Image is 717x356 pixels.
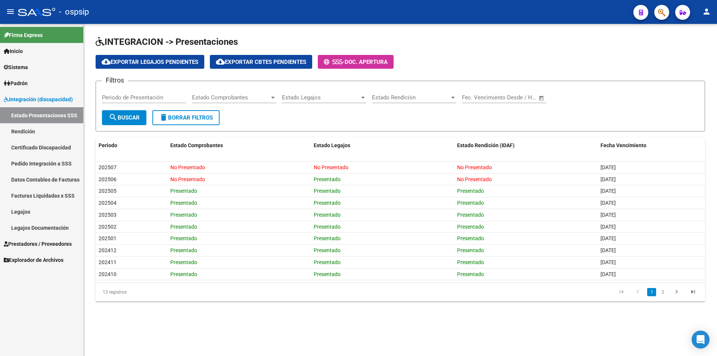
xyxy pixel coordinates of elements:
[670,288,684,296] a: go to next page
[318,55,394,69] button: -Doc. Apertura
[159,114,213,121] span: Borrar Filtros
[99,212,117,218] span: 202503
[102,57,111,66] mat-icon: cloud_download
[311,137,454,154] datatable-header-cell: Estado Legajos
[657,286,668,298] li: page 2
[686,288,700,296] a: go to last page
[457,247,484,253] span: Presentado
[99,247,117,253] span: 202412
[600,271,616,277] span: [DATE]
[170,271,197,277] span: Presentado
[4,31,43,39] span: Firma Express
[170,164,205,170] span: No Presentado
[109,113,118,122] mat-icon: search
[99,271,117,277] span: 202410
[96,283,216,301] div: 13 registros
[499,94,535,101] input: Fecha fin
[314,200,341,206] span: Presentado
[324,59,345,65] span: -
[59,4,89,20] span: - ospsip
[4,47,23,55] span: Inicio
[600,247,616,253] span: [DATE]
[152,110,220,125] button: Borrar Filtros
[6,7,15,16] mat-icon: menu
[537,94,546,102] button: Open calendar
[99,176,117,182] span: 202506
[658,288,667,296] a: 2
[96,37,238,47] span: INTEGRACION -> Presentaciones
[457,200,484,206] span: Presentado
[314,259,341,265] span: Presentado
[170,142,223,148] span: Estado Comprobantes
[210,55,312,69] button: Exportar Cbtes Pendientes
[99,259,117,265] span: 202411
[282,94,360,101] span: Estado Legajos
[702,7,711,16] mat-icon: person
[457,176,492,182] span: No Presentado
[631,288,645,296] a: go to previous page
[216,59,306,65] span: Exportar Cbtes Pendientes
[314,164,348,170] span: No Presentado
[457,212,484,218] span: Presentado
[96,137,167,154] datatable-header-cell: Periodo
[647,288,656,296] a: 1
[170,212,197,218] span: Presentado
[99,200,117,206] span: 202504
[314,235,341,241] span: Presentado
[192,94,270,101] span: Estado Comprobantes
[457,224,484,230] span: Presentado
[99,164,117,170] span: 202507
[170,188,197,194] span: Presentado
[372,94,450,101] span: Estado Rendición
[457,142,515,148] span: Estado Rendición (IDAF)
[462,94,492,101] input: Fecha inicio
[597,137,705,154] datatable-header-cell: Fecha Vencimiento
[4,63,28,71] span: Sistema
[170,259,197,265] span: Presentado
[167,137,311,154] datatable-header-cell: Estado Comprobantes
[314,188,341,194] span: Presentado
[109,114,140,121] span: Buscar
[102,59,198,65] span: Exportar Legajos Pendientes
[600,224,616,230] span: [DATE]
[600,164,616,170] span: [DATE]
[170,247,197,253] span: Presentado
[314,247,341,253] span: Presentado
[314,212,341,218] span: Presentado
[99,142,117,148] span: Periodo
[159,113,168,122] mat-icon: delete
[96,55,204,69] button: Exportar Legajos Pendientes
[457,164,492,170] span: No Presentado
[646,286,657,298] li: page 1
[600,142,646,148] span: Fecha Vencimiento
[457,188,484,194] span: Presentado
[457,259,484,265] span: Presentado
[4,79,28,87] span: Padrón
[600,176,616,182] span: [DATE]
[102,75,128,86] h3: Filtros
[457,235,484,241] span: Presentado
[614,288,628,296] a: go to first page
[170,176,205,182] span: No Presentado
[600,212,616,218] span: [DATE]
[314,224,341,230] span: Presentado
[216,57,225,66] mat-icon: cloud_download
[170,235,197,241] span: Presentado
[170,200,197,206] span: Presentado
[99,188,117,194] span: 202505
[4,240,72,248] span: Prestadores / Proveedores
[600,235,616,241] span: [DATE]
[600,259,616,265] span: [DATE]
[314,142,350,148] span: Estado Legajos
[600,200,616,206] span: [DATE]
[314,271,341,277] span: Presentado
[314,176,341,182] span: Presentado
[454,137,597,154] datatable-header-cell: Estado Rendición (IDAF)
[457,271,484,277] span: Presentado
[345,59,388,65] span: Doc. Apertura
[102,110,146,125] button: Buscar
[4,95,73,103] span: Integración (discapacidad)
[99,235,117,241] span: 202501
[692,331,710,349] div: Open Intercom Messenger
[600,188,616,194] span: [DATE]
